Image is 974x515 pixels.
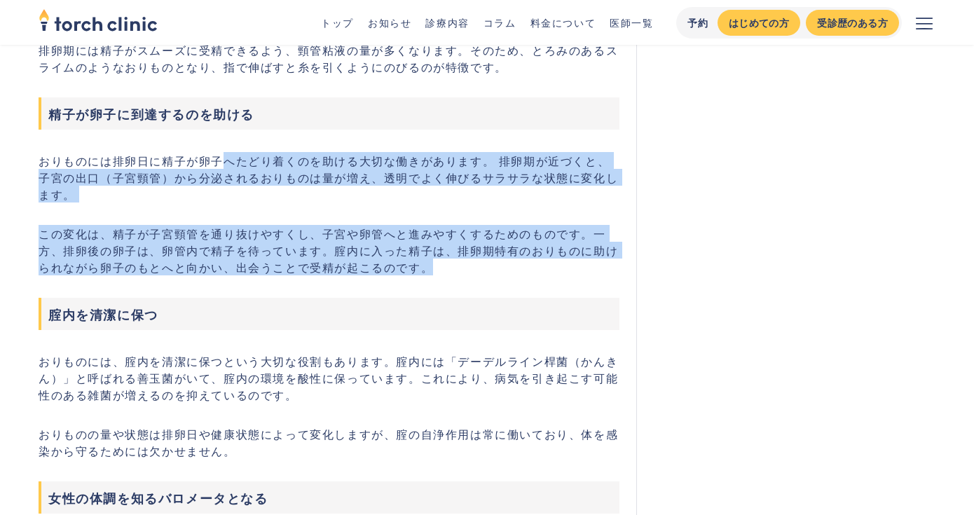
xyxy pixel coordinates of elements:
p: おりものには、腟内を清潔に保つという大切な役割もあります。腟内には「デーデルライン桿菌（かんきん）」と呼ばれる善玉菌がいて、腟内の環境を酸性に保っています。これにより、病気を引き起こす可能性のあ... [39,352,619,403]
h3: 女性の体調を知るバロメータとなる [39,481,619,514]
p: おりものには排卵日に精子が卵子へたどり着くのを助ける大切な働きがあります。 排卵期が近づくと、子宮の出口（子宮頸管）から分泌されるおりものは量が増え、透明でよく伸びるサラサラな状態に変化します。 [39,152,619,202]
a: home [39,10,158,35]
a: 医師一覧 [610,15,653,29]
div: はじめての方 [729,15,789,30]
h3: 精子が卵子に到達するのを助ける [39,97,619,130]
p: 排卵期には精子がスムーズに受精できるよう、頸管粘液の量が多くなります。そのため、とろみのあるスライムのようなおりものとなり、指で伸ばすと糸を引くようにのびるのが特徴です。 [39,41,619,75]
h3: 腟内を清潔に保つ [39,298,619,330]
div: 受診歴のある方 [817,15,888,30]
a: お知らせ [368,15,411,29]
a: コラム [483,15,516,29]
img: torch clinic [39,4,158,35]
p: おりものの量や状態は排卵日や健康状態によって変化しますが、腟の自浄作用は常に働いており、体を感染から守るためには欠かせません。 [39,425,619,459]
a: 受診歴のある方 [806,10,899,36]
a: 料金について [530,15,596,29]
a: はじめての方 [718,10,800,36]
div: 予約 [687,15,709,30]
p: この変化は、精子が子宮頸管を通り抜けやすくし、子宮や卵管へと進みやすくするためのものです。一方、排卵後の卵子は、卵管内で精子を待っています。腟内に入った精子は、排卵期特有のおりものに助けられなが... [39,225,619,275]
a: 診療内容 [425,15,469,29]
a: トップ [321,15,354,29]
